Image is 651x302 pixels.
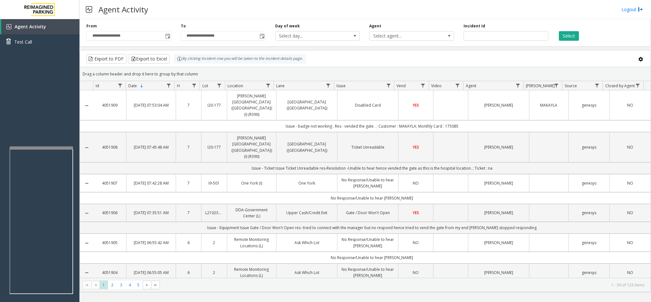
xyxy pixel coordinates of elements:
span: Issue [336,83,346,88]
a: No Response/Unable to hear [PERSON_NAME] [341,266,394,278]
span: Page 3 [117,281,125,289]
span: NO [627,270,633,275]
span: Location [227,83,243,88]
a: One York (I) [231,180,273,186]
a: [PERSON_NAME][GEOGRAPHIC_DATA] ([GEOGRAPHIC_DATA]) (I) (R390) [231,93,273,117]
a: One York [280,180,333,186]
a: 4051908 [97,144,122,150]
span: NO [627,102,633,108]
td: Issue - badge not working . Res - vended the gate . ; Customer : MAKAYLA; Monthly Card : 175085 [93,120,651,132]
img: pageIcon [86,2,92,17]
label: Incident Id [464,23,485,29]
td: No Response/Unable to hear [PERSON_NAME] [93,252,651,263]
a: Agent Activity [1,19,79,34]
span: Page 4 [125,281,134,289]
button: Export to PDF [86,54,126,64]
a: Ticket Unreadable [341,144,394,150]
button: Select [559,31,579,41]
a: YES [402,144,429,150]
label: From [86,23,97,29]
a: genesys [573,270,606,276]
a: NO [614,210,647,216]
a: Agent Filter Menu [513,81,522,90]
a: I20-177 [205,144,223,150]
span: Video [431,83,442,88]
a: [PERSON_NAME] [472,270,525,276]
a: [PERSON_NAME] [472,144,525,150]
a: Issue Filter Menu [384,81,393,90]
span: NO [413,180,419,186]
button: Export to Excel [128,54,170,64]
span: NO [627,180,633,186]
a: genesys [573,240,606,246]
a: 7 [180,102,197,108]
span: NO [413,240,419,245]
span: NO [413,270,419,275]
a: Vend Filter Menu [419,81,427,90]
span: NO [627,144,633,150]
a: Ask Which Lot [280,240,333,246]
a: Collapse Details [80,270,93,275]
a: 4051904 [97,270,122,276]
a: 2 [205,270,223,276]
a: No Response/Unable to hear [PERSON_NAME] [341,177,394,189]
a: Collapse Details [80,181,93,186]
kendo-pager-info: 1 - 30 of 123 items [164,282,644,288]
a: Date Filter Menu [165,81,173,90]
span: Vend [397,83,406,88]
a: YES [402,210,429,216]
a: Collapse Details [80,241,93,246]
a: NO [402,270,429,276]
a: Upper Cash/Credit Exit [280,210,333,216]
label: To [181,23,186,29]
span: Page 2 [108,281,117,289]
a: NO [614,270,647,276]
span: Agent [466,83,476,88]
a: Closed by Agent Filter Menu [634,81,642,90]
td: Issue - Ticket Issue Ticket Unreadable res-Resolution -Unable to hear hence vended the gate as th... [93,162,651,174]
span: Test Call [14,39,32,45]
a: [PERSON_NAME] [472,240,525,246]
span: Go to the next page [143,281,151,290]
span: Source [565,83,577,88]
span: Toggle popup [258,32,265,40]
span: Go to the last page [151,281,160,290]
img: logout [638,6,643,13]
a: [DATE] 06:55:05 AM [130,270,172,276]
a: [PERSON_NAME] [472,180,525,186]
img: infoIcon.svg [177,56,182,61]
a: NO [402,180,429,186]
a: MAKAYLA [533,102,564,108]
a: [PERSON_NAME][GEOGRAPHIC_DATA] ([GEOGRAPHIC_DATA]) (I) (R390) [231,135,273,159]
div: Drag a column header and drop it here to group by that column [80,68,651,80]
label: Day of week [275,23,300,29]
a: Lane Filter Menu [324,81,333,90]
a: [GEOGRAPHIC_DATA] ([GEOGRAPHIC_DATA]) [280,141,333,153]
td: No Response/Unable to hear [PERSON_NAME] [93,192,651,204]
span: YES [413,144,419,150]
span: Go to the next page [145,283,150,288]
span: [PERSON_NAME] [526,83,555,88]
a: L21023900 [205,210,223,216]
span: Closed by Agent [605,83,635,88]
a: DDA-Government Center (L) [231,207,273,219]
span: Date [128,83,137,88]
a: [PERSON_NAME] [472,102,525,108]
span: Agent Activity [15,24,46,30]
span: Go to the last page [153,283,158,288]
a: Location Filter Menu [264,81,272,90]
a: 7 [180,210,197,216]
span: Page 5 [134,281,143,289]
a: Collapse Details [80,145,93,150]
span: NO [627,240,633,245]
a: genesys [573,180,606,186]
span: YES [413,102,419,108]
a: Remote Monitoring Locations (L) [231,266,273,278]
a: NO [614,102,647,108]
a: Gate / Door Won't Open [341,210,394,216]
a: Collapse Details [80,211,93,216]
a: genesys [573,210,606,216]
a: Ask Which Lot [280,270,333,276]
a: 7 [180,180,197,186]
a: [DATE] 07:45:48 AM [130,144,172,150]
